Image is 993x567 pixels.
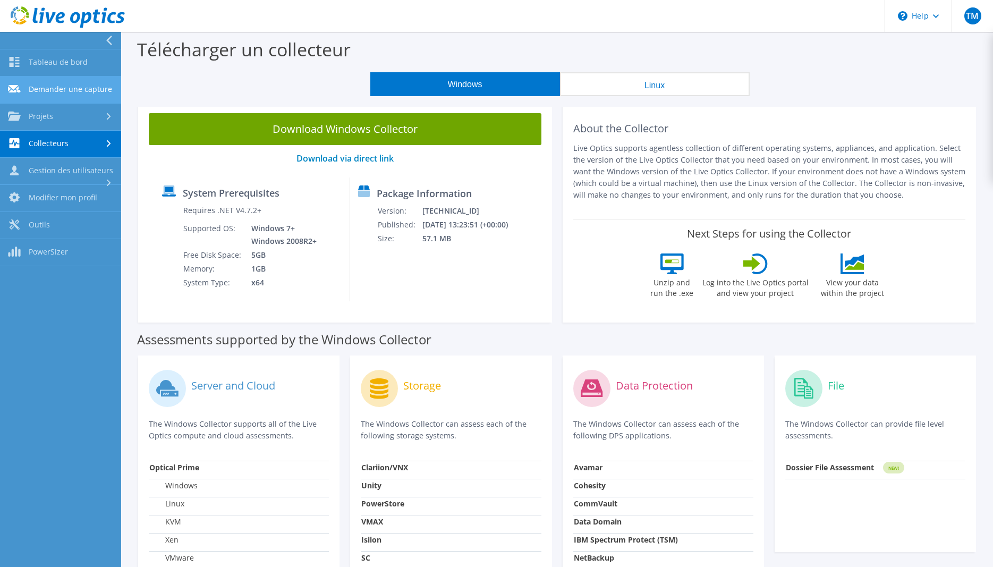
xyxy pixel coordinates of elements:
[574,498,617,509] strong: CommVault
[403,380,441,391] label: Storage
[149,462,199,472] strong: Optical Prime
[898,11,907,21] svg: \n
[422,218,522,232] td: [DATE] 13:23:51 (+00:00)
[702,274,809,299] label: Log into the Live Optics portal and view your project
[191,380,275,391] label: Server and Cloud
[361,498,404,509] strong: PowerStore
[149,480,198,491] label: Windows
[183,262,243,276] td: Memory:
[687,227,851,240] label: Next Steps for using the Collector
[574,535,678,545] strong: IBM Spectrum Protect (TSM)
[183,188,279,198] label: System Prerequisites
[243,276,319,290] td: x64
[377,188,472,199] label: Package Information
[149,113,541,145] a: Download Windows Collector
[377,218,422,232] td: Published:
[183,248,243,262] td: Free Disk Space:
[370,72,560,96] button: Windows
[296,153,394,164] a: Download via direct link
[422,204,522,218] td: [TECHNICAL_ID]
[243,222,319,248] td: Windows 7+ Windows 2008R2+
[786,462,874,472] strong: Dossier File Assessment
[361,480,381,490] strong: Unity
[137,37,351,62] label: Télécharger un collecteur
[243,248,319,262] td: 5GB
[574,480,606,490] strong: Cohesity
[149,535,179,545] label: Xen
[377,232,422,246] td: Size:
[616,380,693,391] label: Data Protection
[785,418,965,442] p: The Windows Collector can provide file level assessments.
[243,262,319,276] td: 1GB
[183,222,243,248] td: Supported OS:
[560,72,750,96] button: Linux
[149,418,329,442] p: The Windows Collector supports all of the Live Optics compute and cloud assessments.
[149,553,194,563] label: VMware
[573,418,753,442] p: The Windows Collector can assess each of the following DPS applications.
[361,553,370,563] strong: SC
[814,274,891,299] label: View your data within the project
[361,517,383,527] strong: VMAX
[574,517,622,527] strong: Data Domain
[888,465,898,471] tspan: NEW!
[574,462,602,472] strong: Avamar
[137,334,431,345] label: Assessments supported by the Windows Collector
[422,232,522,246] td: 57.1 MB
[573,142,966,201] p: Live Optics supports agentless collection of different operating systems, appliances, and applica...
[183,276,243,290] td: System Type:
[377,204,422,218] td: Version:
[361,462,408,472] strong: Clariion/VNX
[183,205,261,216] label: Requires .NET V4.7.2+
[574,553,614,563] strong: NetBackup
[149,517,181,527] label: KVM
[828,380,844,391] label: File
[573,122,966,135] h2: About the Collector
[964,7,981,24] span: TM
[361,418,541,442] p: The Windows Collector can assess each of the following storage systems.
[149,498,184,509] label: Linux
[361,535,381,545] strong: Isilon
[648,274,697,299] label: Unzip and run the .exe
